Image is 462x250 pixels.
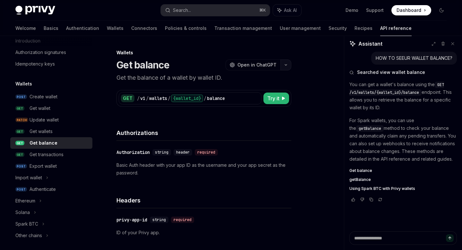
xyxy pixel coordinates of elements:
[15,141,24,146] span: GET
[15,232,42,239] div: Other chains
[176,150,190,155] span: header
[15,60,55,68] div: Idempotency keys
[10,183,92,195] a: POSTAuthenticate
[10,114,92,126] a: PATCHUpdate wallet
[116,196,291,205] h4: Headers
[116,129,291,137] h4: Authorizations
[273,4,301,16] button: Ask AI
[267,94,279,102] span: Try it
[214,21,272,36] a: Transaction management
[263,93,289,104] button: Try it
[140,95,145,102] div: v1
[15,118,28,122] span: PATCH
[131,21,157,36] a: Connectors
[15,106,24,111] span: GET
[10,103,92,114] a: GETGet wallet
[116,217,147,223] div: privy-app-id
[116,73,291,82] p: Get the balance of a wallet by wallet ID.
[259,8,266,13] span: ⌘ K
[10,91,92,103] a: POSTCreate wallet
[366,7,384,13] a: Support
[146,95,149,102] div: /
[155,150,168,155] span: string
[168,95,170,102] div: /
[66,21,99,36] a: Authentication
[15,164,27,169] span: POST
[161,4,269,16] button: Search...⌘K
[171,217,194,223] div: required
[15,94,27,99] span: POST
[15,187,27,192] span: POST
[116,59,169,71] h1: Get balance
[173,6,191,14] div: Search...
[107,21,124,36] a: Wallets
[280,21,321,36] a: User management
[329,21,347,36] a: Security
[349,168,372,173] span: Get balance
[30,104,50,112] div: Get wallet
[30,162,57,170] div: Export wallet
[349,69,457,76] button: Searched view wallet balance
[30,128,53,135] div: Get wallets
[380,21,412,36] a: API reference
[10,47,92,58] a: Authorization signatures
[349,117,457,163] p: For Spark wallets, you can use the method to check your balance and automatically claim any pendi...
[284,7,297,13] span: Ask AI
[195,149,218,156] div: required
[15,129,24,134] span: GET
[349,186,457,191] a: Using Spark BTC with Privy wallets
[10,137,92,149] a: GETGet balance
[349,177,457,182] a: getBalance
[446,234,454,242] button: Send message
[15,152,24,157] span: GET
[204,95,206,102] div: /
[349,186,415,191] span: Using Spark BTC with Privy wallets
[346,7,358,13] a: Demo
[15,209,30,216] div: Solana
[152,217,166,222] span: string
[226,59,280,70] button: Open in ChatGPT
[121,94,134,102] div: GET
[10,149,92,160] a: GETGet transactions
[10,160,92,172] a: POSTExport wallet
[436,5,447,15] button: Toggle dark mode
[391,5,431,15] a: Dashboard
[359,126,381,131] span: getBalance
[137,95,140,102] div: /
[116,161,291,177] p: Basic Auth header with your app ID as the username and your app secret as the password.
[149,95,167,102] div: wallets
[15,197,35,205] div: Ethereum
[44,21,58,36] a: Basics
[15,220,38,228] div: Spark BTC
[15,21,36,36] a: Welcome
[10,126,92,137] a: GETGet wallets
[116,149,150,156] div: Authorization
[349,177,371,182] span: getBalance
[171,94,203,102] div: {wallet_id}
[349,168,457,173] a: Get balance
[30,185,56,193] div: Authenticate
[116,229,291,237] p: ID of your Privy app.
[207,95,225,102] div: balance
[15,174,42,182] div: Import wallet
[10,58,92,70] a: Idempotency keys
[30,151,64,158] div: Get transactions
[376,55,452,61] div: HOW TO SEEUR WALLET BALANCE?
[116,49,291,56] div: Wallets
[15,49,66,56] div: Authorization signatures
[237,62,277,68] span: Open in ChatGPT
[355,21,372,36] a: Recipes
[165,21,207,36] a: Policies & controls
[30,116,59,124] div: Update wallet
[15,80,32,88] h5: Wallets
[349,81,457,112] p: You can get a wallet's balance using the endpoint. This allows you to retrieve the balance for a ...
[397,7,421,13] span: Dashboard
[15,6,55,15] img: dark logo
[358,40,382,48] span: Assistant
[357,69,425,76] span: Searched view wallet balance
[30,93,57,101] div: Create wallet
[30,139,57,147] div: Get balance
